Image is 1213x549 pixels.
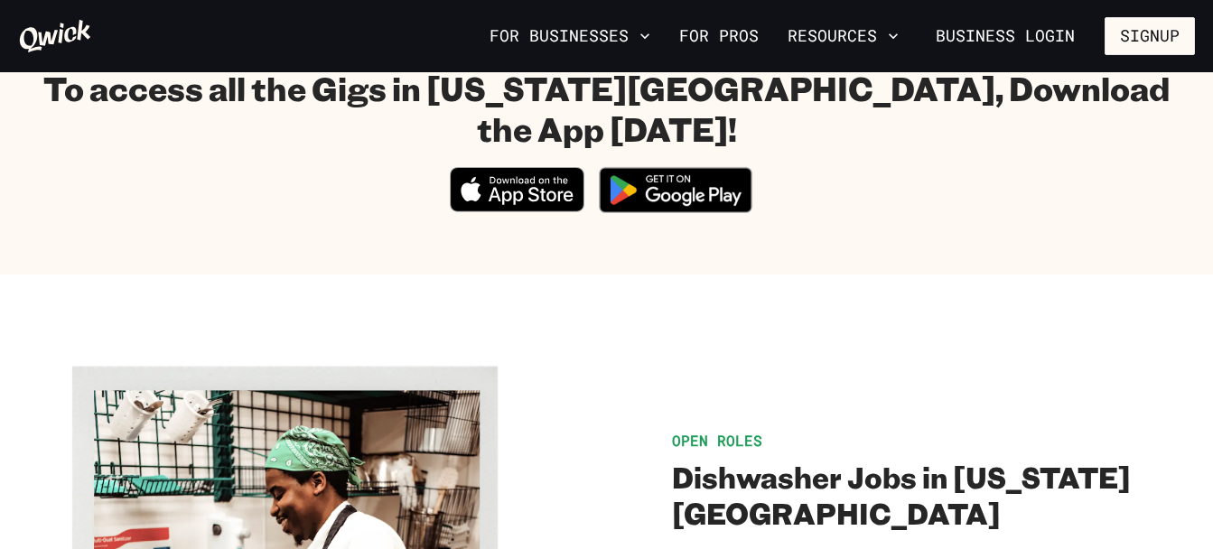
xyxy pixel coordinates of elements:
img: Get it on Google Play [588,156,763,224]
h2: Dishwasher Jobs in [US_STATE][GEOGRAPHIC_DATA] [672,459,1196,531]
span: Open Roles [672,431,762,450]
button: For Businesses [482,21,658,51]
button: Signup [1105,17,1195,55]
a: Business Login [920,17,1090,55]
h1: To access all the Gigs in [US_STATE][GEOGRAPHIC_DATA], Download the App [DATE]! [18,68,1195,149]
a: For Pros [672,21,766,51]
button: Resources [780,21,906,51]
a: Download on the App Store [450,197,585,216]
